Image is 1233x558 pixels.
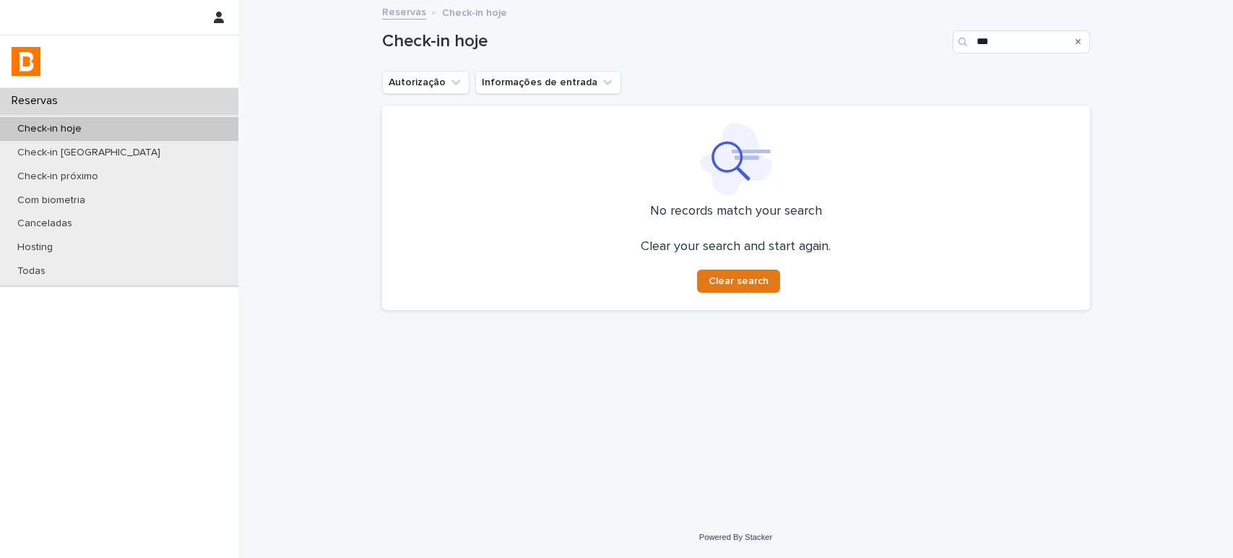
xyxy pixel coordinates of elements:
p: Com biometria [6,194,97,207]
p: Check-in próximo [6,171,110,183]
button: Informações de entrada [475,71,621,94]
button: Clear search [697,270,780,293]
span: Clear search [709,276,769,286]
p: Check-in hoje [442,4,507,20]
p: No records match your search [399,204,1073,220]
button: Autorização [382,71,470,94]
p: Check-in [GEOGRAPHIC_DATA] [6,147,172,159]
p: Canceladas [6,218,84,230]
h1: Check-in hoje [382,31,947,52]
a: Powered By Stacker [699,533,772,541]
input: Search [953,30,1090,53]
p: Clear your search and start again. [641,239,831,255]
p: Hosting [6,241,64,254]
p: Todas [6,265,57,278]
img: zVaNuJHRTjyIjT5M9Xd5 [12,47,40,76]
a: Reservas [382,3,426,20]
p: Reservas [6,94,69,108]
p: Check-in hoje [6,123,93,135]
